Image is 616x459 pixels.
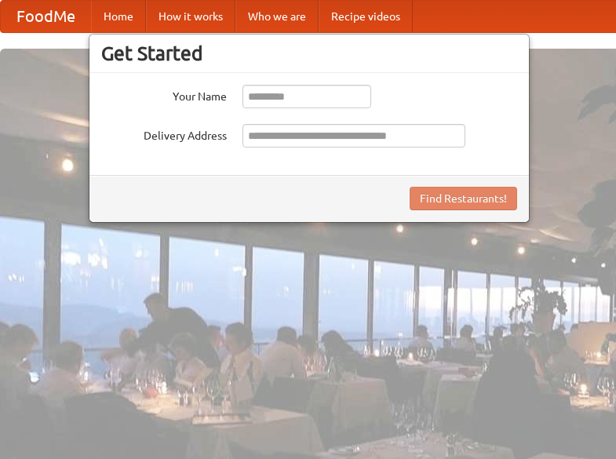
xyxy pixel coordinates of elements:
[319,1,413,32] a: Recipe videos
[101,42,517,65] h3: Get Started
[235,1,319,32] a: Who we are
[91,1,146,32] a: Home
[1,1,91,32] a: FoodMe
[101,85,227,104] label: Your Name
[146,1,235,32] a: How it works
[410,187,517,210] button: Find Restaurants!
[101,124,227,144] label: Delivery Address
